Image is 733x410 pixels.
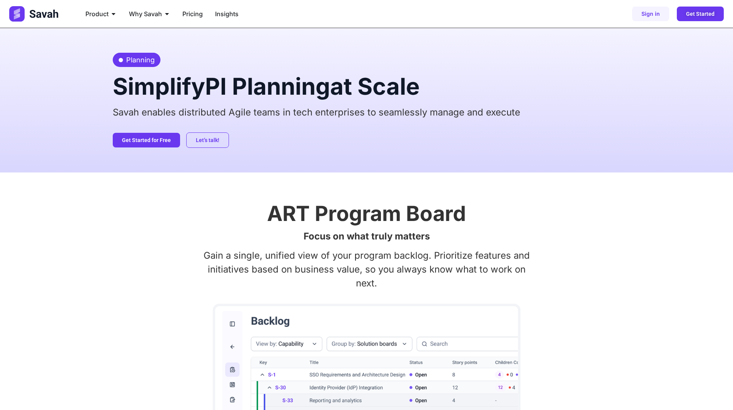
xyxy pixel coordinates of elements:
div: Menu Toggle [79,6,469,22]
span: Why Savah [129,9,162,18]
span: Get Started [686,11,715,17]
a: Sign in [632,7,669,21]
iframe: Chat Widget [695,373,733,410]
a: Insights [215,9,239,18]
h2: Simplify at Scale [113,75,621,98]
p: Gain a single, unified view of your program backlog. Prioritize features and initiatives based on... [113,249,621,290]
a: Pricing [182,9,203,18]
a: Get Started [677,7,724,21]
span: Planning [124,55,155,65]
span: Get Started for Free [122,137,171,143]
span: Product [85,9,109,18]
a: Let’s talk! [186,132,229,148]
p: Savah enables distributed Agile teams in tech enterprises to seamlessly manage and execute [113,105,621,119]
a: Get Started for Free [113,133,180,147]
nav: Menu [79,6,469,22]
h2: Focus on what truly matters [113,232,621,241]
span: Sign in [641,11,660,17]
span: PI Planning [205,72,330,100]
h2: ART Program Board [113,203,621,224]
span: Let’s talk! [196,137,219,143]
